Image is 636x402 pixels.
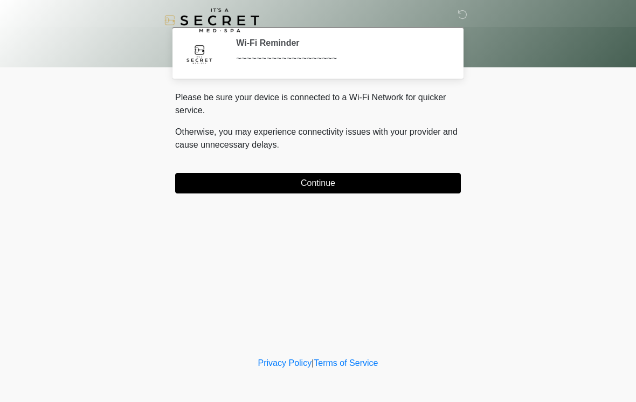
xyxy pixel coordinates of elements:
[236,38,445,48] h2: Wi-Fi Reminder
[175,91,461,117] p: Please be sure your device is connected to a Wi-Fi Network for quicker service.
[314,358,378,368] a: Terms of Service
[175,173,461,193] button: Continue
[164,8,259,32] img: It's A Secret Med Spa Logo
[236,52,445,65] div: ~~~~~~~~~~~~~~~~~~~~
[277,140,279,149] span: .
[175,126,461,151] p: Otherwise, you may experience connectivity issues with your provider and cause unnecessary delays
[258,358,312,368] a: Privacy Policy
[183,38,216,70] img: Agent Avatar
[312,358,314,368] a: |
